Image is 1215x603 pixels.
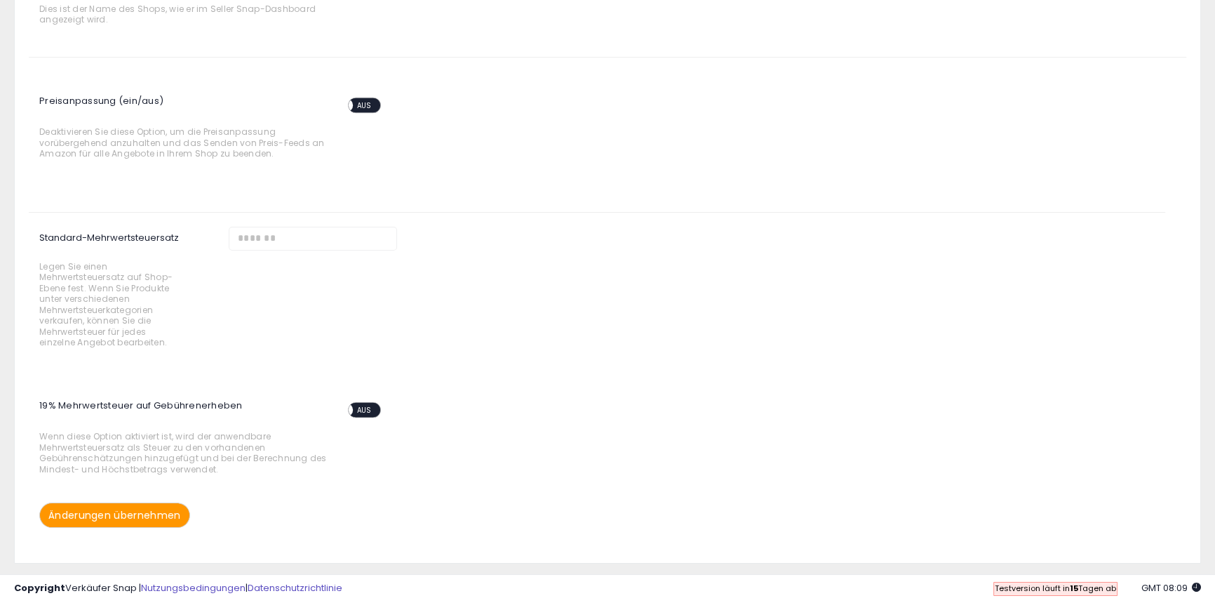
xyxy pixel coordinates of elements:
font: Tagen ab [1078,583,1116,594]
font: | [246,581,248,595]
font: % Mehrwertsteuer auf Gebühren [48,399,201,412]
font: 15 [1070,583,1078,594]
font: Deaktivieren Sie diese Option, um die Preisanpassung vorübergehend anzuhalten und das Senden von ... [39,126,325,159]
font: AUS [357,405,370,415]
span: 2025-08-14 08:13 GMT [1141,581,1201,595]
font: Testversion läuft in [995,583,1070,594]
font: erheben [201,399,243,412]
a: Datenschutzrichtlinie [248,581,342,595]
font: Verkäufer Snap | [65,581,141,595]
font: GMT 08:09 [1141,581,1188,595]
font: Legen Sie einen Mehrwertsteuersatz auf Shop-Ebene fest. Wenn Sie Produkte unter verschiedenen Meh... [39,260,173,348]
font: Änderungen übernehmen [48,508,181,522]
font: AUS [357,100,370,110]
button: Änderungen übernehmen [39,503,190,528]
font: Copyright [14,581,65,595]
font: Wenn diese Option aktiviert ist, wird der anwendbare Mehrwertsteuersatz als Steuer zu den vorhand... [39,430,327,475]
font: Dies ist der Name des Shops, wie er im Seller Snap-Dashboard angezeigt wird. [39,3,316,25]
font: Standard-Mehrwertsteuersatz [39,231,179,244]
a: Nutzungsbedingungen [141,581,246,595]
font: Preisanpassung (ein/aus) [39,94,163,107]
font: 19 [39,399,48,412]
